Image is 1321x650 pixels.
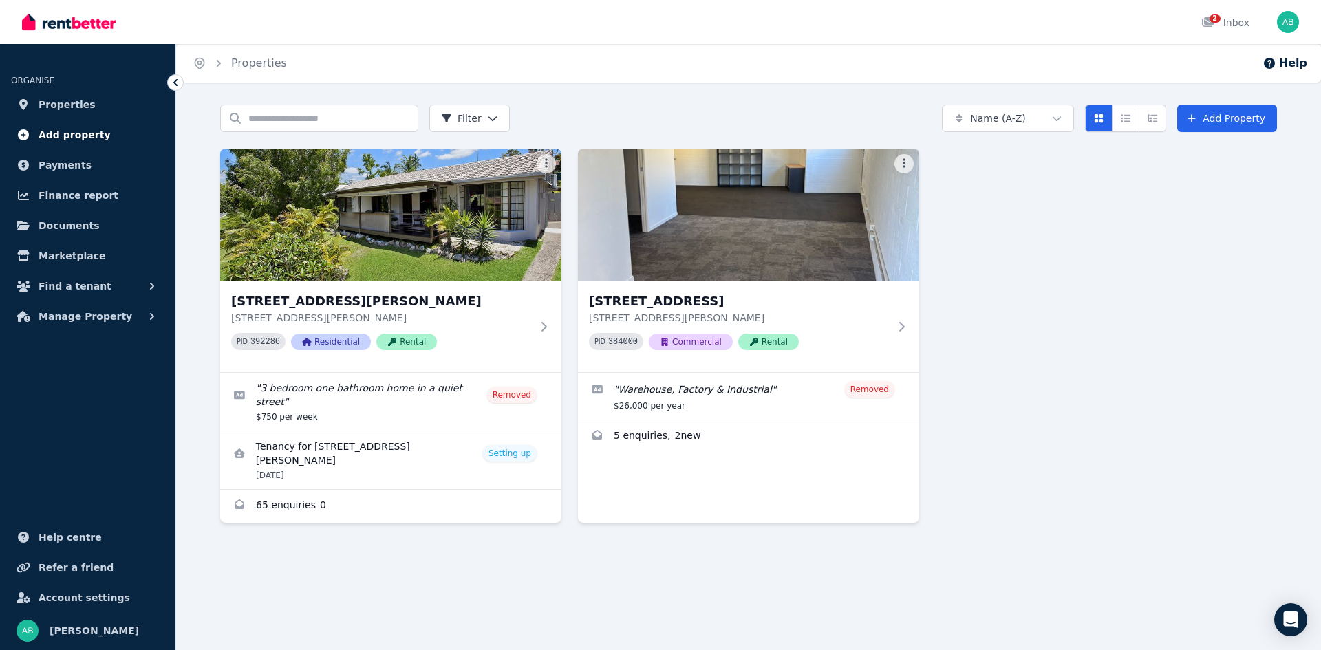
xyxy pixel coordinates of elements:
button: Manage Property [11,303,164,330]
a: Marketplace [11,242,164,270]
img: Adam Bracey [17,620,39,642]
span: Payments [39,157,92,173]
span: Filter [441,111,482,125]
a: Properties [11,91,164,118]
span: Add property [39,127,111,143]
a: Finance report [11,182,164,209]
button: Expanded list view [1139,105,1166,132]
div: Inbox [1201,16,1249,30]
img: Adam Bracey [1277,11,1299,33]
p: [STREET_ADDRESS][PERSON_NAME] [231,311,531,325]
span: Documents [39,217,100,234]
img: 8/4 Corporation Dr, Ashmore [578,149,919,281]
button: More options [894,154,914,173]
a: Enquiries for 8 Guthrie Parade, Carrara [220,490,561,523]
a: Edit listing: Warehouse, Factory & Industrial [578,373,919,420]
a: Add property [11,121,164,149]
a: 8 Guthrie Parade, Carrara[STREET_ADDRESS][PERSON_NAME][STREET_ADDRESS][PERSON_NAME]PID 392286Resi... [220,149,561,372]
span: Find a tenant [39,278,111,294]
span: Residential [291,334,371,350]
nav: Breadcrumb [176,44,303,83]
span: ORGANISE [11,76,54,85]
span: Rental [376,334,437,350]
span: 2 [1210,14,1221,23]
span: Manage Property [39,308,132,325]
span: Account settings [39,589,130,606]
a: Enquiries for 8/4 Corporation Dr, Ashmore [578,420,919,453]
a: Properties [231,56,287,69]
span: Rental [738,334,799,350]
a: Documents [11,212,164,239]
a: Account settings [11,584,164,611]
button: Find a tenant [11,272,164,300]
button: More options [537,154,556,173]
span: Refer a friend [39,559,114,576]
span: Commercial [649,334,733,350]
p: [STREET_ADDRESS][PERSON_NAME] [589,311,889,325]
h3: [STREET_ADDRESS] [589,292,889,311]
h3: [STREET_ADDRESS][PERSON_NAME] [231,292,531,311]
button: Filter [429,105,510,132]
img: RentBetter [22,12,116,32]
a: Add Property [1177,105,1277,132]
a: View details for Tenancy for 8 Guthrie Parade, Carrara [220,431,561,489]
a: Help centre [11,523,164,551]
div: Open Intercom Messenger [1274,603,1307,636]
div: View options [1085,105,1166,132]
a: 8/4 Corporation Dr, Ashmore[STREET_ADDRESS][STREET_ADDRESS][PERSON_NAME]PID 384000CommercialRental [578,149,919,372]
span: Marketplace [39,248,105,264]
a: Payments [11,151,164,179]
code: 392286 [250,337,280,347]
button: Card view [1085,105,1113,132]
img: 8 Guthrie Parade, Carrara [220,149,561,281]
span: [PERSON_NAME] [50,622,139,639]
small: PID [594,338,605,345]
code: 384000 [608,337,638,347]
small: PID [237,338,248,345]
button: Compact list view [1112,105,1139,132]
a: Refer a friend [11,554,164,581]
span: Properties [39,96,96,113]
button: Help [1263,55,1307,72]
span: Name (A-Z) [970,111,1026,125]
a: Edit listing: 3 bedroom one bathroom home in a quiet street [220,373,561,431]
span: Finance report [39,187,118,204]
button: Name (A-Z) [942,105,1074,132]
span: Help centre [39,529,102,545]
